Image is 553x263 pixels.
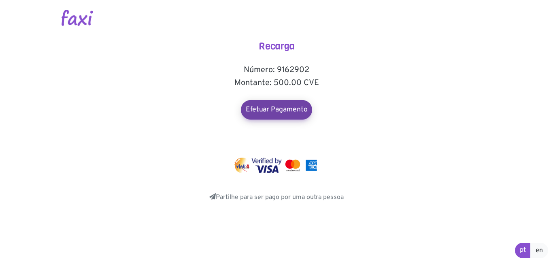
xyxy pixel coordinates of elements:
[241,100,312,120] a: Efetuar Pagamento
[530,243,548,258] a: en
[196,65,357,75] h5: Número: 9162902
[515,243,531,258] a: pt
[209,193,344,201] a: Partilhe para ser pago por uma outra pessoa
[234,158,250,173] img: vinti4
[304,158,319,173] img: mastercard
[251,158,282,173] img: visa
[196,41,357,52] h4: Recarga
[283,158,302,173] img: mastercard
[196,78,357,88] h5: Montante: 500.00 CVE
